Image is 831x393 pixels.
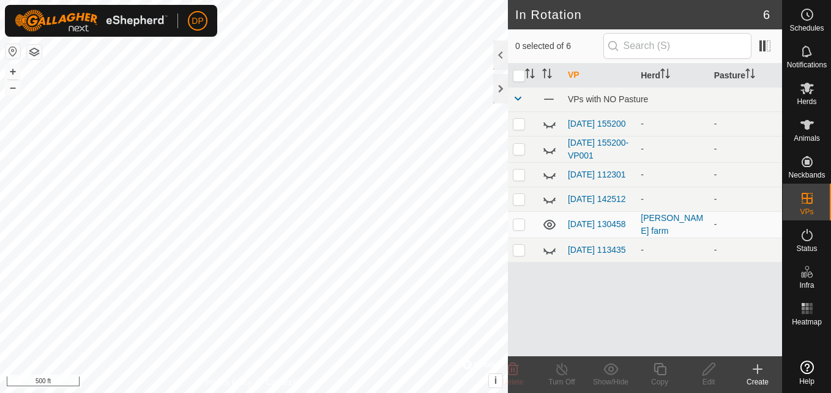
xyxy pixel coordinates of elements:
[641,244,704,256] div: -
[635,376,684,387] div: Copy
[641,212,704,238] div: [PERSON_NAME] farm
[709,64,782,88] th: Pasture
[709,136,782,162] td: -
[192,15,203,28] span: DP
[789,24,824,32] span: Schedules
[799,378,814,385] span: Help
[537,376,586,387] div: Turn Off
[733,376,782,387] div: Create
[6,80,20,95] button: –
[709,238,782,262] td: -
[568,94,777,104] div: VPs with NO Pasture
[641,118,704,130] div: -
[788,171,825,179] span: Neckbands
[568,119,626,129] a: [DATE] 155200
[27,45,42,59] button: Map Layers
[709,111,782,136] td: -
[745,70,755,80] p-sorticon: Activate to sort
[515,7,763,22] h2: In Rotation
[6,44,20,59] button: Reset Map
[568,245,626,255] a: [DATE] 113435
[489,374,502,387] button: i
[763,6,770,24] span: 6
[502,378,524,386] span: Delete
[568,170,626,179] a: [DATE] 112301
[494,375,497,386] span: i
[787,61,827,69] span: Notifications
[568,194,626,204] a: [DATE] 142512
[206,377,252,388] a: Privacy Policy
[15,10,168,32] img: Gallagher Logo
[709,162,782,187] td: -
[641,143,704,155] div: -
[568,219,626,229] a: [DATE] 130458
[799,282,814,289] span: Infra
[586,376,635,387] div: Show/Hide
[515,40,603,53] span: 0 selected of 6
[641,193,704,206] div: -
[641,168,704,181] div: -
[794,135,820,142] span: Animals
[783,356,831,390] a: Help
[603,33,751,59] input: Search (S)
[542,70,552,80] p-sorticon: Activate to sort
[797,98,816,105] span: Herds
[563,64,636,88] th: VP
[660,70,670,80] p-sorticon: Activate to sort
[796,245,817,252] span: Status
[684,376,733,387] div: Edit
[709,187,782,211] td: -
[636,64,709,88] th: Herd
[568,138,628,160] a: [DATE] 155200-VP001
[6,64,20,79] button: +
[709,211,782,238] td: -
[792,318,822,326] span: Heatmap
[266,377,302,388] a: Contact Us
[525,70,535,80] p-sorticon: Activate to sort
[800,208,813,215] span: VPs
